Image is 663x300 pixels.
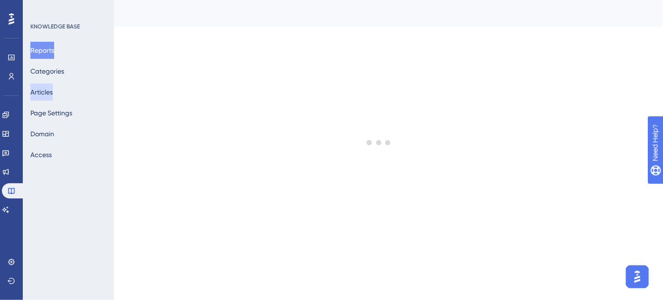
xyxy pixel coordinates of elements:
[30,104,72,122] button: Page Settings
[30,146,52,163] button: Access
[30,42,54,59] button: Reports
[623,262,652,291] iframe: UserGuiding AI Assistant Launcher
[30,125,54,142] button: Domain
[30,63,64,80] button: Categories
[30,23,80,30] div: KNOWLEDGE BASE
[22,2,59,14] span: Need Help?
[30,84,53,101] button: Articles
